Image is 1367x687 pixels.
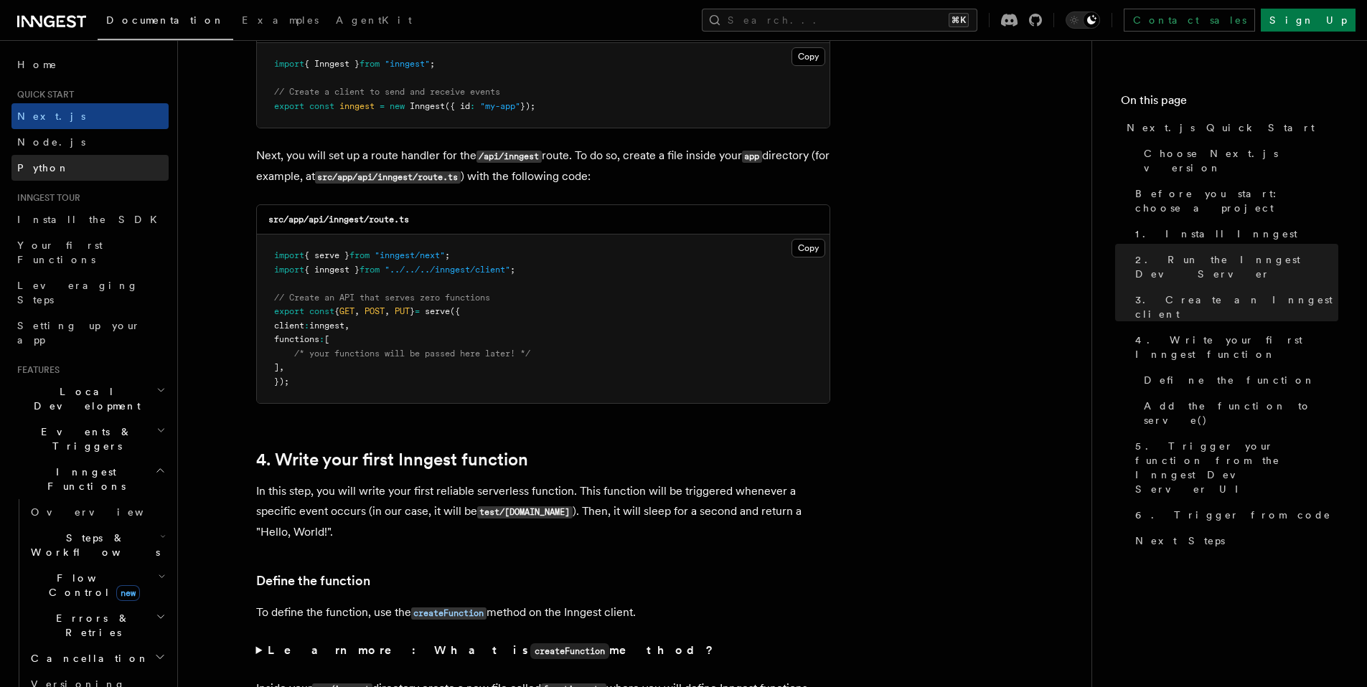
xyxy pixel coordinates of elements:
[274,59,304,69] span: import
[11,155,169,181] a: Python
[1121,115,1338,141] a: Next.js Quick Start
[17,320,141,346] span: Setting up your app
[360,265,380,275] span: from
[274,321,304,331] span: client
[304,321,309,331] span: :
[1135,186,1338,215] span: Before you start: choose a project
[11,419,169,459] button: Events & Triggers
[25,611,156,640] span: Errors & Retries
[375,250,445,260] span: "inngest/next"
[791,47,825,66] button: Copy
[339,101,375,111] span: inngest
[309,321,344,331] span: inngest
[11,273,169,313] a: Leveraging Steps
[11,52,169,77] a: Home
[274,87,500,97] span: // Create a client to send and receive events
[1135,293,1338,321] span: 3. Create an Inngest client
[17,110,85,122] span: Next.js
[294,349,530,359] span: /* your functions will be passed here later! */
[315,171,461,184] code: src/app/api/inngest/route.ts
[1129,247,1338,287] a: 2. Run the Inngest Dev Server
[385,59,430,69] span: "inngest"
[530,643,609,659] code: createFunction
[480,101,520,111] span: "my-app"
[11,364,60,376] span: Features
[274,265,304,275] span: import
[791,239,825,257] button: Copy
[520,101,535,111] span: });
[17,57,57,72] span: Home
[1124,9,1255,32] a: Contact sales
[256,450,528,470] a: 4. Write your first Inngest function
[344,321,349,331] span: ,
[445,250,450,260] span: ;
[1261,9,1356,32] a: Sign Up
[510,265,515,275] span: ;
[98,4,233,40] a: Documentation
[25,499,169,525] a: Overview
[1135,333,1338,361] span: 4. Write your first Inngest function
[334,306,339,316] span: {
[11,379,169,419] button: Local Development
[11,232,169,273] a: Your first Functions
[11,425,156,453] span: Events & Triggers
[1127,120,1315,135] span: Next.js Quick Start
[274,293,490,303] span: // Create an API that serves zero functions
[17,162,70,174] span: Python
[1138,141,1338,181] a: Choose Next.js version
[410,101,445,111] span: Inngest
[25,605,169,645] button: Errors & Retries
[1135,508,1331,522] span: 6. Trigger from code
[25,651,149,665] span: Cancellation
[742,151,762,163] code: app
[274,306,304,316] span: export
[1144,146,1338,175] span: Choose Next.js version
[395,306,410,316] span: PUT
[11,192,80,204] span: Inngest tour
[256,481,830,542] p: In this step, you will write your first reliable serverless function. This function will be trigg...
[11,313,169,353] a: Setting up your app
[25,525,169,565] button: Steps & Workflows
[31,506,179,518] span: Overview
[430,59,435,69] span: ;
[274,362,279,372] span: ]
[415,306,420,316] span: =
[274,101,304,111] span: export
[106,14,225,26] span: Documentation
[1129,221,1338,247] a: 1. Install Inngest
[256,146,830,187] p: Next, you will set up a route handler for the route. To do so, create a file inside your director...
[242,14,319,26] span: Examples
[1135,439,1338,496] span: 5. Trigger your function from the Inngest Dev Server UI
[450,306,460,316] span: ({
[349,250,370,260] span: from
[324,334,329,344] span: [
[11,129,169,155] a: Node.js
[411,605,487,619] a: createFunction
[256,602,830,623] p: To define the function, use the method on the Inngest client.
[319,334,324,344] span: :
[274,250,304,260] span: import
[1144,399,1338,427] span: Add the function to serve()
[425,306,450,316] span: serve
[476,151,542,163] code: /api/inngest
[336,14,412,26] span: AgentKit
[949,13,969,27] kbd: ⌘K
[11,465,155,493] span: Inngest Functions
[354,306,360,316] span: ,
[1138,393,1338,433] a: Add the function to serve()
[304,265,360,275] span: { inngest }
[410,306,415,316] span: }
[11,459,169,499] button: Inngest Functions
[1129,433,1338,502] a: 5. Trigger your function from the Inngest Dev Server UI
[17,240,103,265] span: Your first Functions
[390,101,405,111] span: new
[25,565,169,605] button: Flow Controlnew
[477,506,573,518] code: test/[DOMAIN_NAME]
[702,9,977,32] button: Search...⌘K
[1129,287,1338,327] a: 3. Create an Inngest client
[274,376,289,387] span: });
[11,207,169,232] a: Install the SDK
[385,306,390,316] span: ,
[274,334,319,344] span: functions
[1138,367,1338,393] a: Define the function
